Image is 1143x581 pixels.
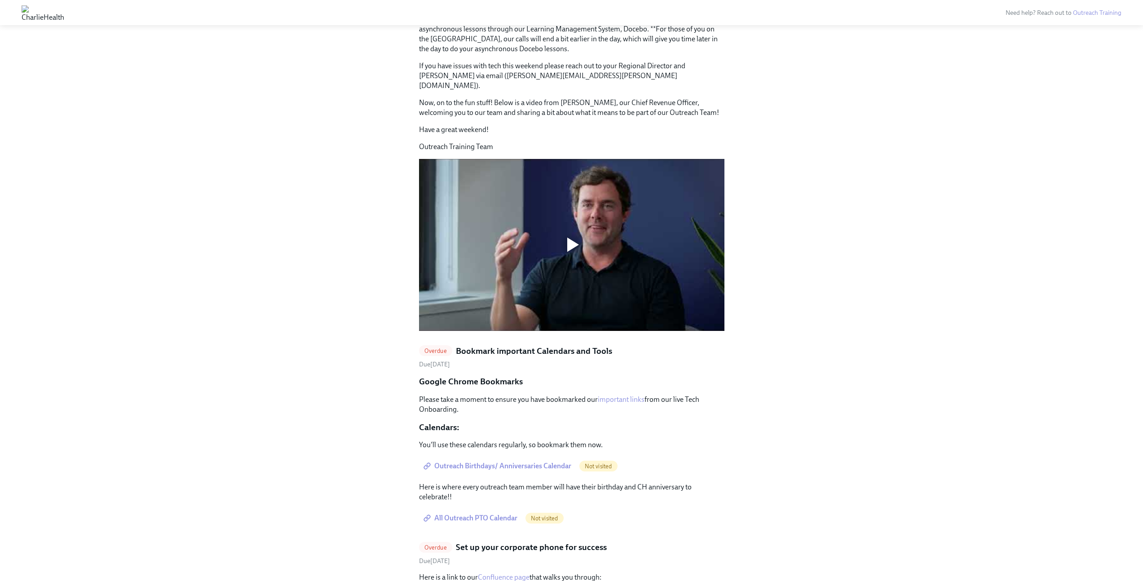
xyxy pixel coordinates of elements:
[419,125,724,135] p: Have a great weekend!
[456,541,607,553] h5: Set up your corporate phone for success
[1006,9,1121,17] span: Need help? Reach out to
[419,142,724,152] p: Outreach Training Team
[419,61,724,91] p: If you have issues with tech this weekend please reach out to your Regional Director and [PERSON_...
[456,345,612,357] h5: Bookmark important Calendars and Tools
[22,5,64,20] img: CharlieHealth
[419,4,724,54] p: Since we are accommodating many time zones, some of you may notice that your [DATE] calendar invi...
[419,345,724,369] a: OverdueBookmark important Calendars and ToolsDue[DATE]
[419,395,724,414] p: Please take a moment to ensure you have bookmarked our from our live Tech Onboarding.
[425,462,571,471] span: Outreach Birthdays/ Anniversaries Calendar
[419,557,450,565] span: Wednesday, August 20th 2025, 10:00 am
[419,98,724,118] p: Now, on to the fun stuff! Below is a video from [PERSON_NAME], our Chief Revenue Officer, welcomi...
[419,541,724,565] a: OverdueSet up your corporate phone for successDue[DATE]
[525,515,564,522] span: Not visited
[419,348,452,354] span: Overdue
[598,395,644,404] a: important links
[419,457,578,475] a: Outreach Birthdays/ Anniversaries Calendar
[419,509,524,527] a: All Outreach PTO Calendar
[419,376,724,387] p: Google Chrome Bookmarks
[419,422,724,433] p: Calendars:
[419,482,724,502] p: Here is where every outreach team member will have their birthday and CH anniversary to celebrate!!
[419,544,452,551] span: Overdue
[579,463,618,470] span: Not visited
[1073,9,1121,17] a: Outreach Training
[425,514,517,523] span: All Outreach PTO Calendar
[419,361,450,368] span: Tuesday, August 19th 2025, 10:00 am
[419,440,724,450] p: You'll use these calendars regularly, so bookmark them now.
